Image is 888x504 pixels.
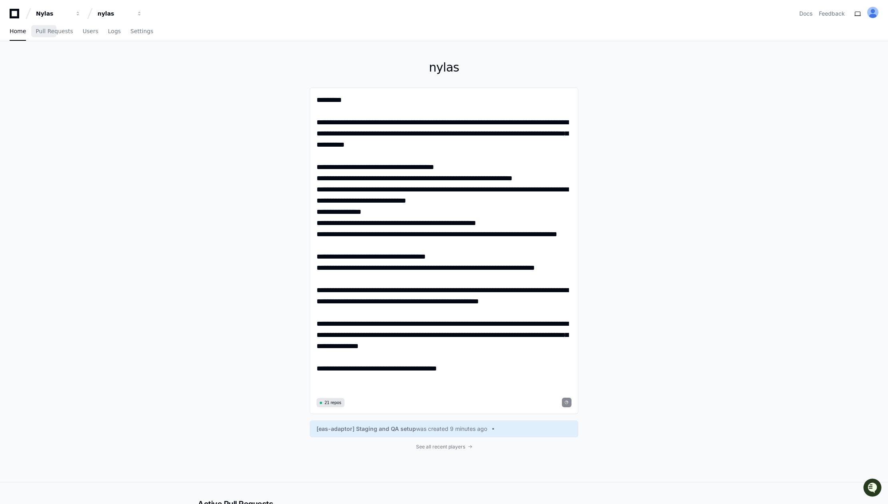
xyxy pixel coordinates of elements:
span: Pull Requests [36,29,73,34]
div: Nylas [36,10,70,18]
div: Start new chat [27,60,131,68]
img: ALV-UjU-Uivu_cc8zlDcn2c9MNEgVYayUocKx0gHV_Yy_SMunaAAd7JZxK5fgww1Mi-cdUJK5q-hvUHnPErhbMG5W0ta4bF9-... [867,7,878,18]
a: Pull Requests [36,22,73,41]
span: See all recent players [416,444,465,450]
a: Users [83,22,98,41]
iframe: Open customer support [862,478,884,499]
span: [eas-adaptor] Staging and QA setup [317,425,416,433]
span: Logs [108,29,121,34]
span: was created 9 minutes ago [416,425,487,433]
button: Start new chat [136,62,145,72]
a: Logs [108,22,121,41]
div: We're offline, but we'll be back soon! [27,68,116,74]
h1: nylas [310,60,578,75]
button: Nylas [33,6,84,21]
a: [eas-adaptor] Staging and QA setupwas created 9 minutes ago [317,425,571,433]
img: 1756235613930-3d25f9e4-fa56-45dd-b3ad-e072dfbd1548 [8,60,22,74]
img: PlayerZero [8,8,24,24]
span: Settings [130,29,153,34]
button: Feedback [819,10,845,18]
span: Pylon [80,84,97,90]
span: Home [10,29,26,34]
a: See all recent players [310,444,578,450]
a: Docs [799,10,812,18]
a: Settings [130,22,153,41]
div: nylas [98,10,132,18]
a: Powered byPylon [56,84,97,90]
span: Users [83,29,98,34]
a: Home [10,22,26,41]
button: nylas [94,6,145,21]
span: 21 repos [325,400,341,406]
div: Welcome [8,32,145,45]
